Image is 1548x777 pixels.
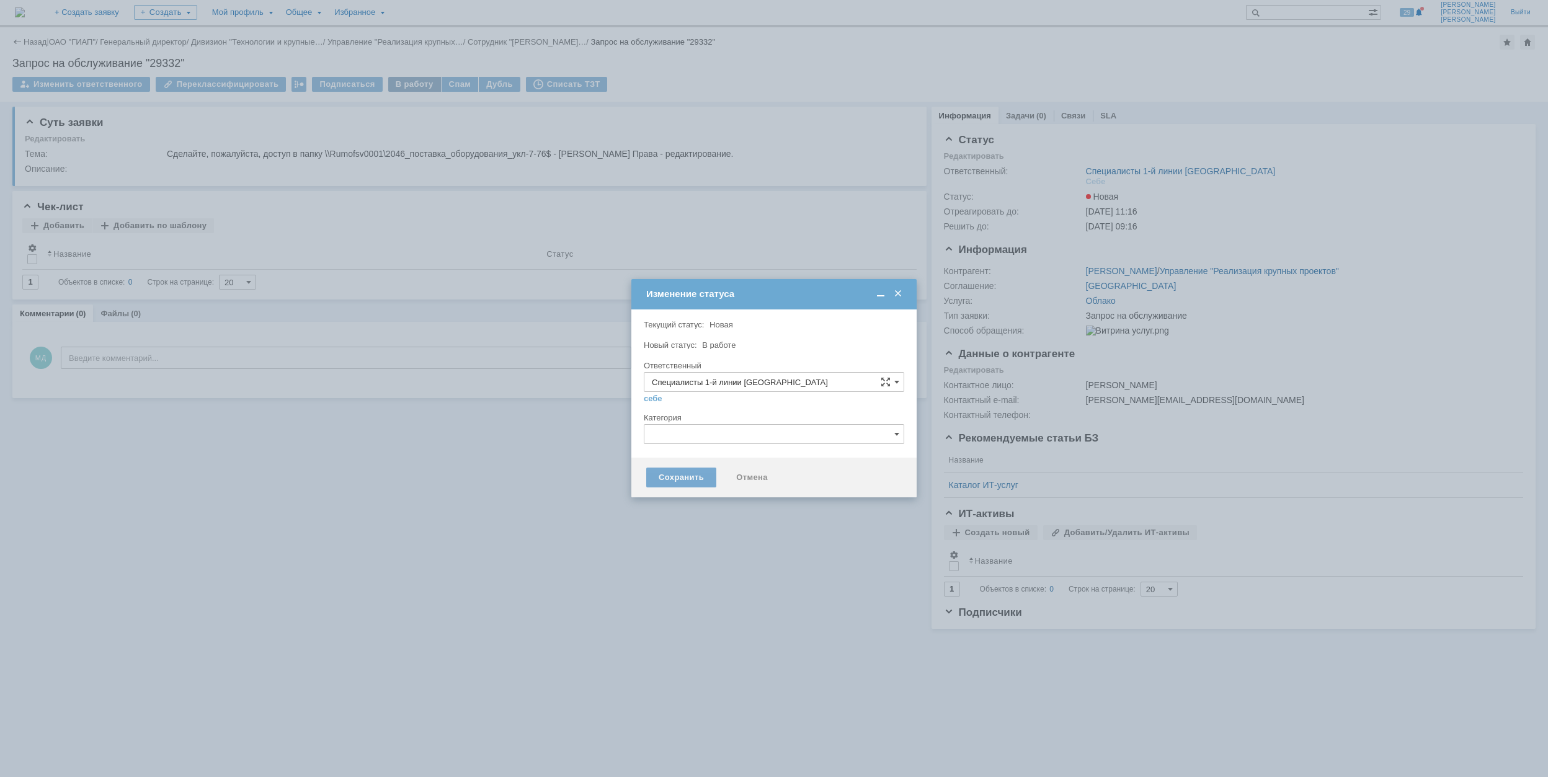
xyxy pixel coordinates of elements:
[644,340,697,350] label: Новый статус:
[644,414,902,422] div: Категория
[702,340,736,350] span: В работе
[874,288,887,300] span: Свернуть (Ctrl + M)
[644,320,704,329] label: Текущий статус:
[892,288,904,300] span: Закрыть
[709,320,733,329] span: Новая
[644,394,662,404] a: себе
[881,377,891,387] span: Сложная форма
[646,288,904,300] div: Изменение статуса
[644,362,902,370] div: Ответственный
